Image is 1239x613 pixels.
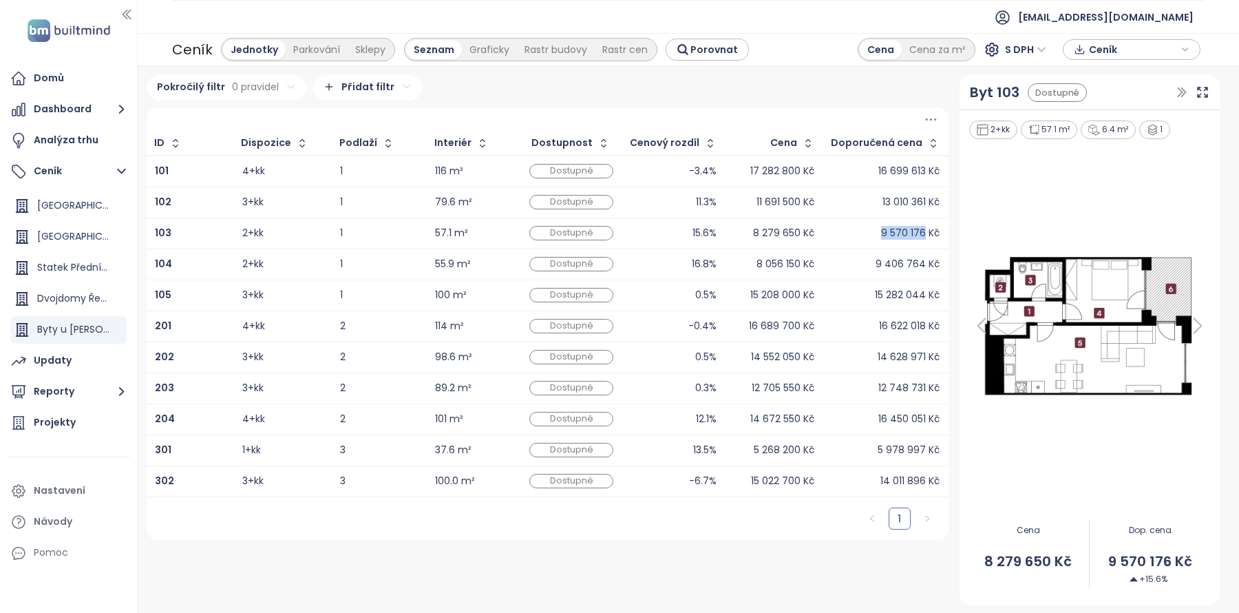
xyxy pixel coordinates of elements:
[34,352,72,369] div: Updaty
[155,443,171,457] b: 301
[831,138,922,147] div: Doporučená cena
[172,37,213,62] div: Ceník
[155,350,174,364] b: 202
[155,415,175,424] a: 204
[880,477,940,486] div: 14 011 896 Kč
[889,508,911,530] li: 1
[10,254,127,282] div: Statek Přední Kopanina
[242,167,265,176] div: 4+kk
[879,322,940,331] div: 16 622 018 Kč
[34,482,85,499] div: Nastavení
[630,138,699,147] div: Cenový rozdíl
[155,198,171,207] a: 102
[902,40,973,59] div: Cena za m²
[916,508,938,530] button: right
[340,229,418,238] div: 1
[529,257,613,271] div: Dostupné
[435,477,475,486] div: 100.0 m²
[1081,121,1136,139] div: 6.4 m²
[882,198,940,207] div: 13 010 361 Kč
[147,75,306,101] div: Pokročilý filtr
[435,260,471,269] div: 55.9 m²
[750,415,814,424] div: 14 672 550 Kč
[155,288,171,302] b: 105
[10,285,127,313] div: Dvojdomy Řeporyje
[37,198,138,212] span: [GEOGRAPHIC_DATA]
[406,40,462,59] div: Seznam
[37,291,130,305] span: Dvojdomy Řeporyje
[155,291,171,300] a: 105
[155,384,174,393] a: 203
[435,229,468,238] div: 57.1 m²
[242,229,264,238] div: 2+kk
[916,508,938,530] li: Následující strana
[155,474,174,488] b: 302
[7,158,130,185] button: Ceník
[692,229,717,238] div: 15.6%
[242,446,261,455] div: 1+kk
[155,319,171,333] b: 201
[10,192,127,220] div: [GEOGRAPHIC_DATA]
[154,138,165,147] div: ID
[241,138,291,147] div: Dispozice
[1130,575,1138,583] img: Decrease
[435,291,467,300] div: 100 m²
[695,384,717,393] div: 0.3%
[860,40,902,59] div: Cena
[968,524,1089,537] span: Cena
[1089,39,1178,60] span: Ceník
[1070,39,1193,60] div: button
[242,415,265,424] div: 4+kk
[529,195,613,209] div: Dostupné
[692,260,717,269] div: 16.8%
[242,291,264,300] div: 3+kk
[666,39,749,61] button: Porovnat
[340,167,418,176] div: 1
[155,477,174,486] a: 302
[689,477,717,486] div: -6.7%
[752,384,814,393] div: 12 705 550 Kč
[7,477,130,505] a: Nastavení
[232,79,279,94] span: 0 pravidel
[435,322,464,331] div: 114 m²
[595,40,655,59] div: Rastr cen
[529,319,613,333] div: Dostupné
[970,82,1019,103] a: Byt 103
[695,291,717,300] div: 0.5%
[7,508,130,536] a: Návody
[155,167,169,176] a: 101
[876,260,940,269] div: 9 406 764 Kč
[529,381,613,395] div: Dostupné
[155,257,172,271] b: 104
[517,40,595,59] div: Rastr budovy
[7,65,130,92] a: Domů
[529,226,613,240] div: Dostupné
[435,198,472,207] div: 79.6 m²
[155,164,169,178] b: 101
[155,381,174,395] b: 203
[529,350,613,364] div: Dostupné
[751,353,814,362] div: 14 552 050 Kč
[878,353,940,362] div: 14 628 971 Kč
[696,415,717,424] div: 12.1%
[434,138,472,147] div: Interiér
[889,508,910,529] a: 1
[756,260,814,269] div: 8 056 150 Kč
[37,322,249,336] span: Byty u [PERSON_NAME] [GEOGRAPHIC_DATA]
[242,260,264,269] div: 2+kk
[34,70,64,87] div: Domů
[689,167,717,176] div: -3.4%
[155,195,171,209] b: 102
[313,75,422,101] div: Přidat filtr
[340,291,418,300] div: 1
[1090,524,1211,537] span: Dop. cena
[340,260,418,269] div: 1
[339,138,377,147] div: Podlaží
[861,508,883,530] button: left
[690,42,738,57] span: Porovnat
